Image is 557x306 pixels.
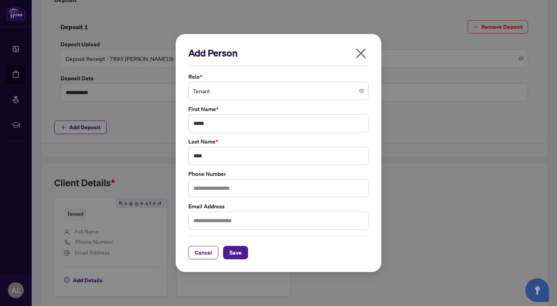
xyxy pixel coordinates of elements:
[525,278,549,302] button: Open asap
[223,246,248,259] button: Save
[188,105,369,113] label: First Name
[188,72,369,81] label: Role
[188,246,218,259] button: Cancel
[229,246,242,259] span: Save
[359,89,364,93] span: close-circle
[195,246,212,259] span: Cancel
[188,137,369,146] label: Last Name
[193,83,364,98] span: Tenant
[354,47,367,60] span: close
[188,202,369,211] label: Email Address
[188,170,369,178] label: Phone Number
[188,47,369,59] h2: Add Person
